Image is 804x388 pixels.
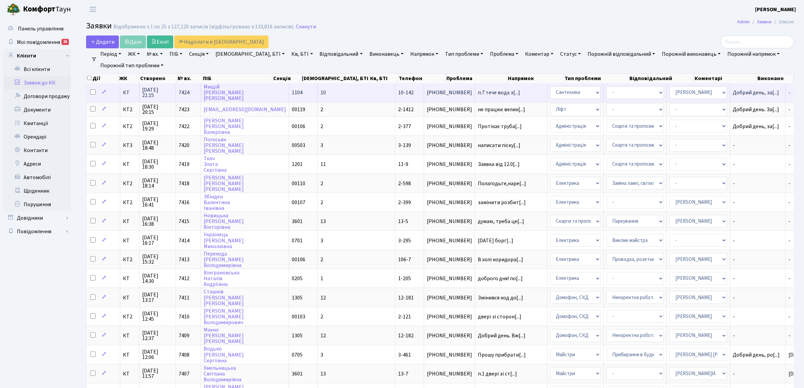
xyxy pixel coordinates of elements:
[142,87,173,98] span: [DATE] 21:15
[142,254,173,265] span: [DATE] 15:32
[292,256,305,263] span: 00106
[694,74,757,83] th: Коментарі
[427,257,472,262] span: [PHONE_NUMBER]
[292,199,305,206] span: 00107
[61,39,69,45] div: 25
[123,257,136,262] span: КТ2
[292,237,303,244] span: 0701
[292,142,305,149] span: 00503
[179,294,189,301] span: 7411
[398,313,411,320] span: 2-121
[320,161,326,168] span: 11
[179,237,189,244] span: 7414
[296,24,316,30] a: Скинути
[202,74,272,83] th: ПІБ
[733,123,779,130] span: Добрий день, за[...]
[3,144,71,157] a: Контакти
[733,219,783,224] span: -
[292,106,305,113] span: 00119
[142,273,173,284] span: [DATE] 14:30
[3,184,71,198] a: Щоденник
[125,48,142,60] a: ЖК
[487,48,521,60] a: Проблема
[179,89,189,96] span: 7424
[727,15,804,29] nav: breadcrumb
[123,276,136,281] span: КТ
[186,48,211,60] a: Секція
[204,288,244,307] a: Сташків[PERSON_NAME][PERSON_NAME]
[179,313,189,320] span: 7410
[478,351,526,359] span: Прошу прибрати[...]
[142,330,173,341] span: [DATE] 12:37
[123,143,136,148] span: КТ3
[369,74,398,83] th: Кв, БТІ
[367,48,406,60] a: Виконавець
[204,136,244,155] a: Погосьян[PERSON_NAME][PERSON_NAME]
[788,237,790,244] span: -
[478,106,525,113] span: не працює велик[...]
[3,63,71,76] a: Всі клієнти
[733,257,783,262] span: -
[398,199,411,206] span: 2-399
[123,124,136,129] span: КТ2
[788,332,790,339] span: -
[478,370,517,378] span: п.1 двері зі ст[...]
[320,313,323,320] span: 2
[3,49,71,63] a: Клієнти
[123,333,136,338] span: КТ
[757,18,772,25] a: Заявки
[179,370,189,378] span: 7407
[204,155,227,174] a: ТкачЗлатаСергіївна
[289,48,315,60] a: Кв, БТІ
[398,161,408,168] span: 11-9
[3,130,71,144] a: Орендарі
[3,211,71,225] a: Довідники
[3,117,71,130] a: Квитанції
[23,4,55,15] b: Комфорт
[292,351,303,359] span: 0705
[320,89,326,96] span: 10
[320,256,323,263] span: 2
[478,313,521,320] span: двері зі сторон[...]
[659,48,723,60] a: Порожній виконавець
[179,351,189,359] span: 7408
[7,3,20,16] img: logo.png
[179,123,189,130] span: 7422
[427,200,472,205] span: [PHONE_NUMBER]
[204,250,244,269] a: Перехода[PERSON_NAME]Володимирівна
[204,269,239,288] a: ВінграновськаНаталіяАндріївна
[733,238,783,243] span: -
[585,48,658,60] a: Порожній відповідальний
[292,370,303,378] span: 3601
[142,159,173,170] span: [DATE] 18:30
[427,371,472,377] span: [PHONE_NUMBER]
[788,294,790,301] span: -
[292,294,303,301] span: 1305
[564,74,629,83] th: Тип проблеми
[427,352,472,358] span: [PHONE_NUMBER]
[3,157,71,171] a: Адреси
[788,142,790,149] span: -
[733,333,783,338] span: -
[139,74,177,83] th: Створено
[142,140,173,151] span: [DATE] 18:48
[446,74,507,83] th: Проблема
[204,364,241,383] a: ХмельницькаСвітланаВолодимирівна
[204,212,244,231] a: Новицька[PERSON_NAME]Вікторівна
[204,193,230,212] a: ЗбінденВалентинаІванівна
[398,74,446,83] th: Телефон
[3,103,71,117] a: Документи
[113,24,294,30] div: Відображено з 1 по 25 з 127,120 записів (відфільтровано з 133,816 записів).
[98,48,124,60] a: Період
[427,333,472,338] span: [PHONE_NUMBER]
[788,199,790,206] span: -
[320,294,326,301] span: 12
[733,295,783,300] span: -
[478,123,522,130] span: Протікає труба[...]
[123,295,136,300] span: КТ
[427,276,472,281] span: [PHONE_NUMBER]
[478,218,524,225] span: думаю, треба це[...]
[398,142,411,149] span: 3-139
[292,123,305,130] span: 00106
[398,89,414,96] span: 10-142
